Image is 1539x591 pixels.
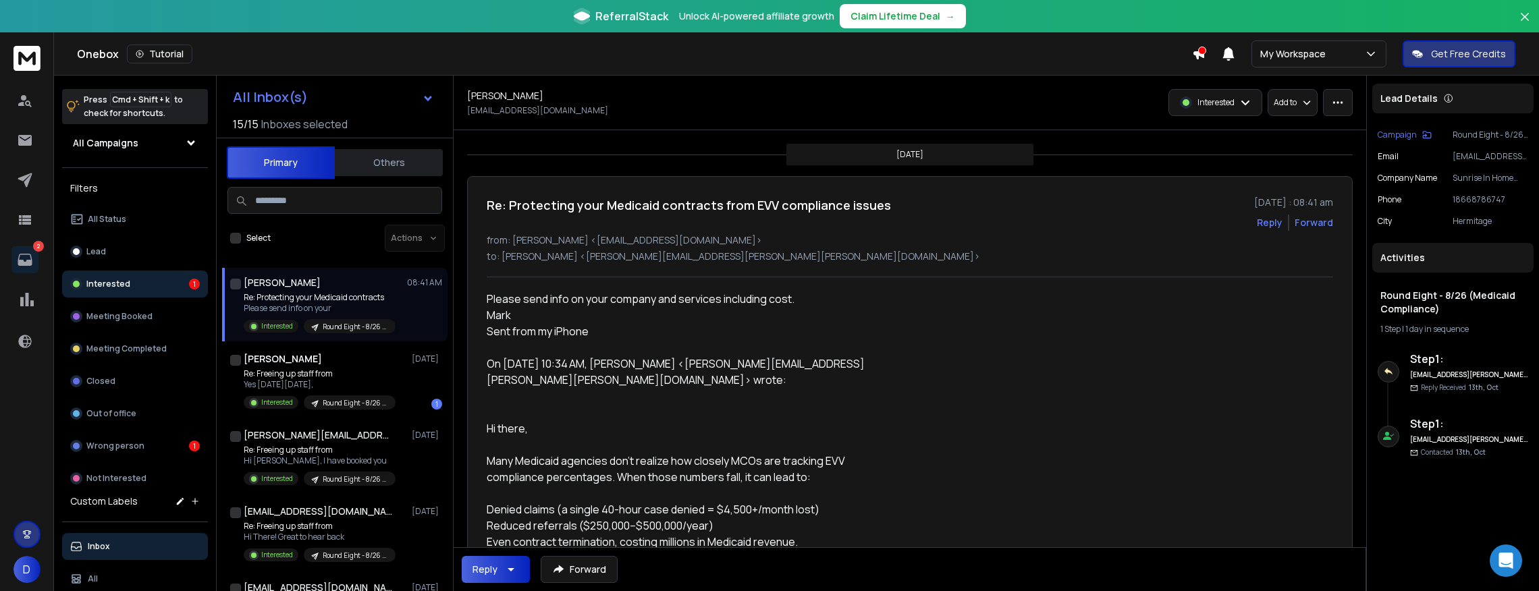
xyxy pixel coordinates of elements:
[189,441,200,451] div: 1
[62,179,208,198] h3: Filters
[261,550,293,560] p: Interested
[62,271,208,298] button: Interested1
[412,506,442,517] p: [DATE]
[487,323,881,339] div: Sent from my iPhone
[1295,216,1333,229] div: Forward
[487,356,881,404] blockquote: On [DATE] 10:34 AM, [PERSON_NAME] <[PERSON_NAME][EMAIL_ADDRESS][PERSON_NAME][PERSON_NAME][DOMAIN_...
[86,408,136,419] p: Out of office
[467,105,608,116] p: [EMAIL_ADDRESS][DOMAIN_NAME]
[244,292,396,303] p: Re: Protecting your Medicaid contracts
[1410,434,1528,445] h6: [EMAIL_ADDRESS][PERSON_NAME][PERSON_NAME][DOMAIN_NAME]
[189,279,200,289] div: 1
[244,368,396,379] p: Re: Freeing up staff from
[1453,151,1528,162] p: [EMAIL_ADDRESS][DOMAIN_NAME]
[110,92,171,107] span: Cmd + Shift + k
[244,379,396,390] p: Yes [DATE][DATE],
[1378,194,1401,205] p: Phone
[233,116,259,132] span: 15 / 15
[62,335,208,362] button: Meeting Completed
[244,352,322,366] h1: [PERSON_NAME]
[1410,416,1528,432] h6: Step 1 :
[70,495,138,508] h3: Custom Labels
[1453,216,1528,227] p: Hermitage
[244,428,392,442] h1: [PERSON_NAME][EMAIL_ADDRESS][DOMAIN_NAME]
[261,116,348,132] h3: Inboxes selected
[323,474,387,484] p: Round Eight - 8/26 (Medicaid Compliance)
[244,276,321,289] h1: [PERSON_NAME]
[244,521,396,532] p: Re: Freeing up staff from
[261,474,293,484] p: Interested
[244,303,396,314] p: Please send info on your
[227,146,335,179] button: Primary
[1490,544,1522,577] div: Open Intercom Messenger
[487,250,1333,263] p: to: [PERSON_NAME] <[PERSON_NAME][EMAIL_ADDRESS][PERSON_NAME][PERSON_NAME][DOMAIN_NAME]>
[62,303,208,330] button: Meeting Booked
[487,233,1333,247] p: from: [PERSON_NAME] <[EMAIL_ADDRESS][DOMAIN_NAME]>
[127,45,192,63] button: Tutorial
[431,399,442,410] div: 1
[1405,323,1469,335] span: 1 day in sequence
[62,465,208,492] button: Not Interested
[1378,130,1432,140] button: Campaign
[1469,383,1498,392] span: 13th, Oct
[13,556,40,583] button: D
[1274,97,1297,108] p: Add to
[1257,216,1282,229] button: Reply
[86,311,153,322] p: Meeting Booked
[62,533,208,560] button: Inbox
[412,430,442,441] p: [DATE]
[84,93,183,120] p: Press to check for shortcuts.
[88,541,110,552] p: Inbox
[323,322,387,332] p: Round Eight - 8/26 (Medicaid Compliance)
[244,455,396,466] p: Hi [PERSON_NAME], I have booked you
[1380,289,1525,316] h1: Round Eight - 8/26 (Medicaid Compliance)
[86,343,167,354] p: Meeting Completed
[1380,324,1525,335] div: |
[73,136,138,150] h1: All Campaigns
[62,432,208,459] button: Wrong person1
[541,556,618,583] button: Forward
[86,376,115,387] p: Closed
[1410,351,1528,367] h6: Step 1 :
[335,148,443,177] button: Others
[261,397,293,407] p: Interested
[595,8,668,24] span: ReferralStack
[244,532,396,542] p: Hi There! Great to hear back
[1410,370,1528,380] h6: [EMAIL_ADDRESS][PERSON_NAME][PERSON_NAME][DOMAIN_NAME]
[462,556,530,583] button: Reply
[62,368,208,395] button: Closed
[1380,92,1438,105] p: Lead Details
[1403,40,1515,67] button: Get Free Credits
[1516,8,1534,40] button: Close banner
[33,241,44,252] p: 2
[1372,243,1534,273] div: Activities
[946,9,955,23] span: →
[1254,196,1333,209] p: [DATE] : 08:41 am
[62,206,208,233] button: All Status
[1453,194,1528,205] p: 18668786747
[467,89,543,103] h1: [PERSON_NAME]
[840,4,966,28] button: Claim Lifetime Deal→
[233,90,308,104] h1: All Inbox(s)
[323,551,387,561] p: Round Eight - 8/26 (Medicaid Compliance)
[679,9,834,23] p: Unlock AI-powered affiliate growth
[86,473,146,484] p: Not Interested
[323,398,387,408] p: Round Eight - 8/26 (Medicaid Compliance)
[244,445,396,455] p: Re: Freeing up staff from
[11,246,38,273] a: 2
[487,534,881,550] li: Even contract termination, costing millions in Medicaid revenue.
[62,130,208,157] button: All Campaigns
[407,277,442,288] p: 08:41 AM
[896,149,923,160] p: [DATE]
[487,453,881,485] div: Many Medicaid agencies don’t realize how closely MCOs are tracking EVV compliance percentages. Wh...
[1260,47,1331,61] p: My Workspace
[86,246,106,257] p: Lead
[261,321,293,331] p: Interested
[222,84,445,111] button: All Inbox(s)
[88,214,126,225] p: All Status
[1380,323,1401,335] span: 1 Step
[62,400,208,427] button: Out of office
